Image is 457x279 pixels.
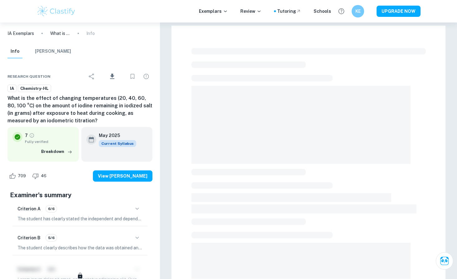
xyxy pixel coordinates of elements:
[29,133,35,138] a: Grade fully verified
[99,132,131,139] h6: May 2025
[7,171,29,181] div: Like
[7,85,17,92] a: IA
[7,30,34,37] a: IA Exemplars
[240,8,262,15] p: Review
[352,5,364,17] button: KE
[140,70,152,83] div: Report issue
[86,30,95,37] p: Info
[354,8,362,15] h6: KE
[25,132,28,139] p: 7
[17,215,142,222] p: The student has clearly stated the independent and dependent variables in the research question, ...
[46,206,57,212] span: 6/6
[277,8,301,15] a: Tutoring
[336,6,347,17] button: Help and Feedback
[7,74,51,79] span: Research question
[436,252,453,270] button: Ask Clai
[18,85,51,92] a: Chemistry-HL
[17,205,41,212] h6: Criterion A
[199,8,228,15] p: Exemplars
[35,45,71,58] button: [PERSON_NAME]
[14,173,29,179] span: 709
[7,45,22,58] button: Info
[8,86,16,92] span: IA
[17,244,142,251] p: The student clearly describes how the data was obtained and processed, displaying the data in tab...
[31,171,50,181] div: Dislike
[99,140,136,147] div: This exemplar is based on the current syllabus. Feel free to refer to it for inspiration/ideas wh...
[37,173,50,179] span: 46
[93,170,152,182] button: View [PERSON_NAME]
[314,8,331,15] a: Schools
[25,139,74,144] span: Fully verified
[7,95,152,125] h6: What is the effect of changing temperatures (20, 40, 60, 80, 100 °C) on the amount of iodine rema...
[17,234,41,241] h6: Criterion B
[126,70,139,83] div: Bookmark
[99,140,136,147] span: Current Syllabus
[10,190,150,200] h5: Examiner's summary
[46,235,57,241] span: 5/6
[50,30,70,37] p: What is the effect of changing temperatures (20, 40, 60, 80, 100 °C) on the amount of iodine rema...
[377,6,421,17] button: UPGRADE NOW
[99,68,125,85] div: Download
[36,5,76,17] img: Clastify logo
[85,70,98,83] div: Share
[40,147,74,156] button: Breakdown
